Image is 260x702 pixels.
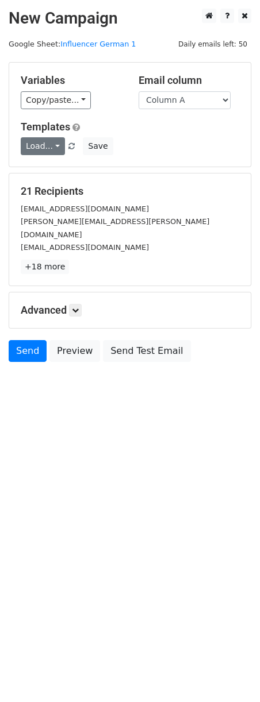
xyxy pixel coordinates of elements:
[60,40,136,48] a: Influencer German 1
[21,74,121,87] h5: Variables
[21,137,65,155] a: Load...
[21,217,209,239] small: [PERSON_NAME][EMAIL_ADDRESS][PERSON_NAME][DOMAIN_NAME]
[174,40,251,48] a: Daily emails left: 50
[49,340,100,362] a: Preview
[202,647,260,702] iframe: Chat Widget
[9,40,136,48] small: Google Sheet:
[9,340,47,362] a: Send
[202,647,260,702] div: Chatt-widget
[21,185,239,198] h5: 21 Recipients
[103,340,190,362] a: Send Test Email
[83,137,113,155] button: Save
[21,121,70,133] a: Templates
[21,243,149,252] small: [EMAIL_ADDRESS][DOMAIN_NAME]
[21,304,239,317] h5: Advanced
[21,91,91,109] a: Copy/paste...
[139,74,239,87] h5: Email column
[21,260,69,274] a: +18 more
[9,9,251,28] h2: New Campaign
[21,205,149,213] small: [EMAIL_ADDRESS][DOMAIN_NAME]
[174,38,251,51] span: Daily emails left: 50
